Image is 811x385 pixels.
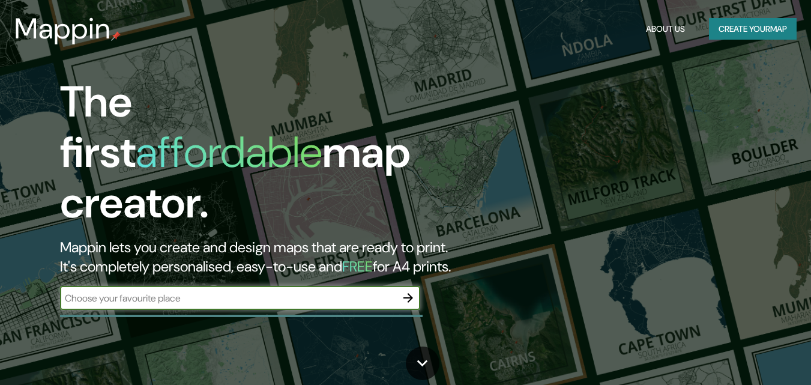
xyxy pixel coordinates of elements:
[60,291,396,305] input: Choose your favourite place
[641,18,690,40] button: About Us
[136,124,322,180] h1: affordable
[111,31,121,41] img: mappin-pin
[60,238,466,276] h2: Mappin lets you create and design maps that are ready to print. It's completely personalised, eas...
[709,18,797,40] button: Create yourmap
[14,12,111,46] h3: Mappin
[342,257,373,276] h5: FREE
[60,77,466,238] h1: The first map creator.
